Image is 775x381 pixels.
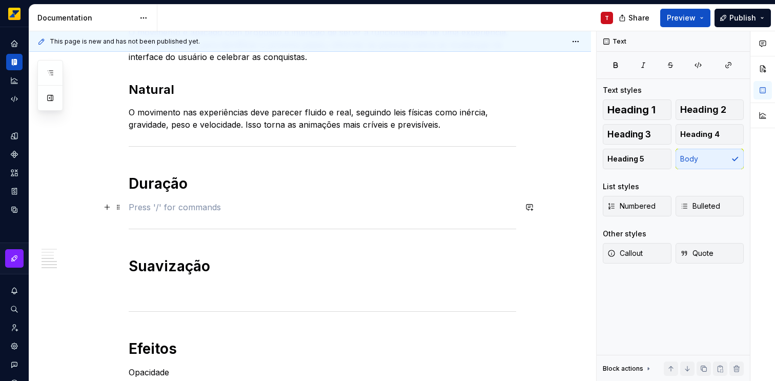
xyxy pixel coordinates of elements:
[680,201,720,211] span: Bulleted
[676,243,744,264] button: Quote
[607,105,656,115] span: Heading 1
[680,129,720,139] span: Heading 4
[603,365,643,373] div: Block actions
[603,124,671,145] button: Heading 3
[6,91,23,107] a: Code automation
[729,13,756,23] span: Publish
[8,8,21,20] img: e8093afa-4b23-4413-bf51-00cde92dbd3f.png
[6,283,23,299] button: Notifications
[607,154,644,164] span: Heading 5
[6,72,23,89] a: Analytics
[6,183,23,199] a: Storybook stories
[607,201,656,211] span: Numbered
[6,146,23,163] a: Components
[603,99,671,120] button: Heading 1
[603,243,671,264] button: Callout
[129,106,516,131] p: O movimento nas experiências deve parecer fluido e real, seguindo leis físicas como inércia, grav...
[50,37,200,46] span: This page is new and has not been published yet.
[628,13,649,23] span: Share
[603,85,642,95] div: Text styles
[6,35,23,52] a: Home
[660,9,710,27] button: Preview
[676,196,744,216] button: Bulleted
[129,82,516,98] h2: Natural
[6,165,23,181] a: Assets
[129,339,516,358] h1: Efeitos
[680,248,713,258] span: Quote
[6,128,23,144] a: Design tokens
[715,9,771,27] button: Publish
[676,124,744,145] button: Heading 4
[6,319,23,336] a: Invite team
[667,13,696,23] span: Preview
[603,149,671,169] button: Heading 5
[603,196,671,216] button: Numbered
[129,174,516,193] h1: Duração
[603,229,646,239] div: Other styles
[129,257,516,275] h1: Suavização
[676,99,744,120] button: Heading 2
[607,248,643,258] span: Callout
[603,362,652,376] div: Block actions
[605,14,609,22] div: T
[6,54,23,70] a: Documentation
[129,366,516,378] p: Opacidade
[680,105,726,115] span: Heading 2
[607,129,651,139] span: Heading 3
[37,13,134,23] div: Documentation
[6,202,23,218] a: Data sources
[6,338,23,354] a: Settings
[603,182,639,192] div: List styles
[6,356,23,373] button: Contact support
[6,301,23,317] button: Search ⌘K
[614,9,656,27] button: Share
